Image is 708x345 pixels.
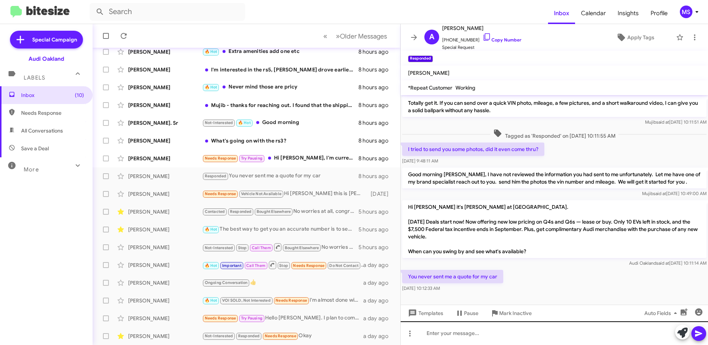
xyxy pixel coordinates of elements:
small: Responded [408,56,433,62]
div: 8 hours ago [358,66,394,73]
div: [PERSON_NAME] [128,208,202,215]
span: Call Them [252,245,271,250]
span: More [24,166,39,173]
a: Special Campaign [10,31,83,48]
div: The best way to get you an accurate number is to see your vehicle in person. When can you bring i... [202,225,358,234]
div: You never sent me a quote for my car [202,172,358,180]
span: [PERSON_NAME] [442,24,521,33]
span: Profile [645,3,674,24]
span: Responded [205,174,227,178]
input: Search [90,3,245,21]
span: 🔥 Hot [205,85,217,90]
div: [PERSON_NAME] [128,261,202,269]
span: 🔥 Hot [205,263,217,268]
div: What's going on with the rs3? [202,137,358,144]
span: Tagged as 'Responded' on [DATE] 10:11:55 AM [490,129,618,140]
span: said at [656,260,669,266]
button: Pause [449,307,484,320]
div: 👍 [202,278,363,287]
span: Save a Deal [21,145,49,152]
span: Needs Response [275,298,307,303]
div: a day ago [363,315,394,322]
span: Special Campaign [32,36,77,43]
div: [PERSON_NAME] [128,66,202,73]
p: I tried to send you some photos, did it even come thru? [402,143,544,156]
button: MS [674,6,700,18]
button: Apply Tags [597,31,672,44]
a: Copy Number [482,37,521,43]
div: I'm almost done with work soon if are we going to revisit a deal or something [202,296,363,305]
span: said at [653,191,666,196]
div: 5 hours ago [358,208,394,215]
div: No worries at all, congrats on the new car! If you ever need anything down the road, I’m here to ... [202,207,358,216]
span: Call Them [246,263,265,268]
div: Mujib - thanks for reaching out. I found that the shipping quote to get the A5 to me in [GEOGRAPH... [202,101,358,109]
span: [DATE] 10:12:33 AM [402,285,440,291]
div: Audi Oakland [29,55,64,63]
span: Ongoing Conversation [205,280,248,285]
p: Good morning [PERSON_NAME], I have not reviewed the information you had sent to me unfortunately.... [402,168,707,188]
span: [DATE] 9:48:11 AM [402,158,438,164]
div: 8 hours ago [358,84,394,91]
div: Extra amenities add one etc [202,47,358,56]
div: 8 hours ago [358,137,394,144]
span: Special Request [442,44,521,51]
span: Needs Response [205,316,236,321]
div: [PERSON_NAME] [128,137,202,144]
span: Try Pausing [241,316,263,321]
span: 🔥 Hot [205,49,217,54]
div: [PERSON_NAME] [128,155,202,162]
span: Inbox [21,91,84,99]
div: [PERSON_NAME] [128,244,202,251]
div: [DATE] [367,190,394,198]
span: « [323,31,327,41]
div: a day ago [363,261,394,269]
span: Working [455,84,475,91]
span: Do Not Contact [329,263,358,268]
button: Previous [319,29,332,44]
div: a day ago [363,332,394,340]
span: Not-Interested [205,245,233,250]
span: Try Pausing [241,156,263,161]
span: A [429,31,434,43]
div: Inbound Call [202,260,363,269]
span: Auto Fields [644,307,680,320]
div: [PERSON_NAME]. Sr [128,119,202,127]
a: Insights [612,3,645,24]
span: » [336,31,340,41]
span: Calendar [575,3,612,24]
div: 8 hours ago [358,172,394,180]
div: I'm interested in the rs5, [PERSON_NAME] drove earlier this week but 64k + tax is a little higher... [202,66,358,73]
div: [PERSON_NAME] [128,101,202,109]
span: Mujib [DATE] 10:11:51 AM [645,119,707,125]
div: 8 hours ago [358,101,394,109]
p: You never sent me a quote for my car [402,270,503,283]
span: Older Messages [340,32,387,40]
span: Templates [407,307,443,320]
div: 5 hours ago [358,244,394,251]
span: Apply Tags [627,31,654,44]
span: Vehicle Not Available [241,191,281,196]
span: 🔥 Hot [205,227,217,232]
div: [PERSON_NAME] [128,279,202,287]
div: No worries at all, congrats on the new car! If you ever need anything down the road, I’m here to ... [202,242,358,252]
div: MS [680,6,692,18]
nav: Page navigation example [319,29,391,44]
span: Bought Elsewhere [285,245,319,250]
span: Not-Interested [205,120,233,125]
span: 🔥 Hot [205,298,217,303]
div: Never mind those are pricy [202,83,358,91]
a: Inbox [548,3,575,24]
div: Hi [PERSON_NAME] this is [PERSON_NAME], General Manager at Audi [GEOGRAPHIC_DATA]. I saw you conn... [202,190,367,198]
div: 5 hours ago [358,226,394,233]
span: Pause [464,307,478,320]
span: 🔥 Hot [238,120,251,125]
div: a day ago [363,297,394,304]
span: Responded [230,209,252,214]
div: [PERSON_NAME] [128,172,202,180]
span: Stop [238,245,247,250]
span: Responded [238,334,260,338]
div: 8 hours ago [358,48,394,56]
